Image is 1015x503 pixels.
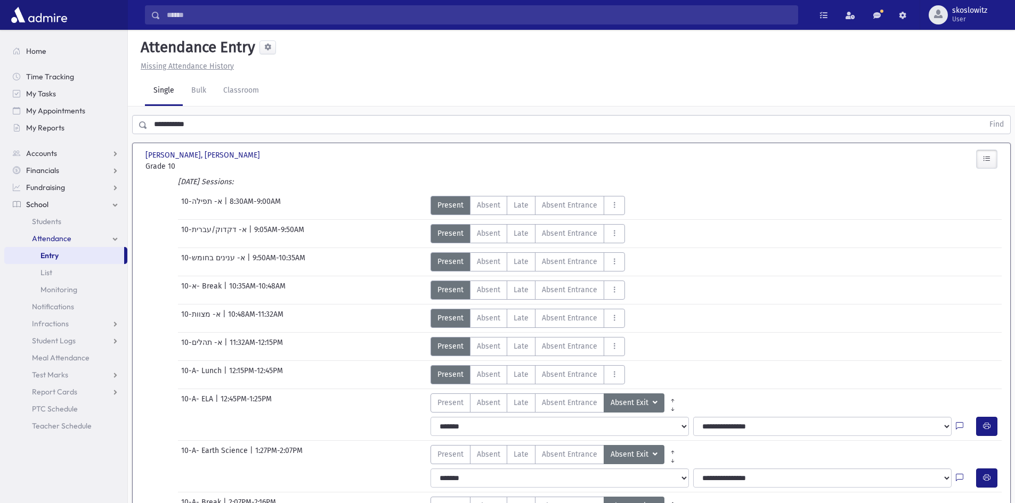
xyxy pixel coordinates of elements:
[32,336,76,345] span: Student Logs
[228,309,283,328] span: 10:48AM-11:32AM
[178,177,233,186] i: [DATE] Sessions:
[26,89,56,98] span: My Tasks
[514,256,529,267] span: Late
[4,68,127,85] a: Time Tracking
[437,341,464,352] span: Present
[255,445,303,464] span: 1:27PM-2:07PM
[514,284,529,295] span: Late
[983,116,1010,134] button: Find
[181,309,223,328] span: 10-א- מצוות
[4,119,127,136] a: My Reports
[221,393,272,413] span: 12:45PM-1:25PM
[224,281,229,300] span: |
[40,251,59,260] span: Entry
[477,369,500,380] span: Absent
[477,200,500,211] span: Absent
[32,319,69,328] span: Infractions
[437,228,464,239] span: Present
[477,228,500,239] span: Absent
[514,341,529,352] span: Late
[437,284,464,295] span: Present
[26,200,48,209] span: School
[181,196,224,215] span: 10-א- תפילה
[224,196,230,215] span: |
[181,252,247,271] span: 10-א- ענינים בחומש
[224,365,229,384] span: |
[230,337,283,356] span: 11:32AM-12:15PM
[4,349,127,366] a: Meal Attendance
[136,62,234,71] a: Missing Attendance History
[32,404,78,414] span: PTC Schedule
[4,85,127,102] a: My Tasks
[437,200,464,211] span: Present
[514,369,529,380] span: Late
[437,256,464,267] span: Present
[4,43,127,60] a: Home
[611,449,651,460] span: Absent Exit
[160,5,798,24] input: Search
[4,281,127,298] a: Monitoring
[26,149,57,158] span: Accounts
[4,162,127,179] a: Financials
[249,224,254,243] span: |
[215,76,267,106] a: Classroom
[431,309,625,328] div: AttTypes
[136,38,255,56] h5: Attendance Entry
[26,166,59,175] span: Financials
[26,46,46,56] span: Home
[604,445,664,464] button: Absent Exit
[4,332,127,349] a: Student Logs
[26,123,64,133] span: My Reports
[431,196,625,215] div: AttTypes
[542,228,597,239] span: Absent Entrance
[477,312,500,324] span: Absent
[437,397,464,408] span: Present
[4,247,124,264] a: Entry
[145,76,183,106] a: Single
[437,369,464,380] span: Present
[477,284,500,295] span: Absent
[40,285,77,294] span: Monitoring
[4,315,127,332] a: Infractions
[4,383,127,400] a: Report Cards
[4,417,127,434] a: Teacher Schedule
[542,256,597,267] span: Absent Entrance
[141,62,234,71] u: Missing Attendance History
[542,341,597,352] span: Absent Entrance
[431,365,625,384] div: AttTypes
[181,281,224,300] span: 10-א- Break
[431,445,681,464] div: AttTypes
[431,393,681,413] div: AttTypes
[431,337,625,356] div: AttTypes
[542,312,597,324] span: Absent Entrance
[32,302,74,311] span: Notifications
[431,281,625,300] div: AttTypes
[542,449,597,460] span: Absent Entrance
[4,179,127,196] a: Fundraising
[230,196,281,215] span: 8:30AM-9:00AM
[247,252,253,271] span: |
[181,224,249,243] span: 10-א- דקדוק/עברית
[431,252,625,271] div: AttTypes
[229,281,286,300] span: 10:35AM-10:48AM
[26,106,85,116] span: My Appointments
[26,183,65,192] span: Fundraising
[32,387,77,397] span: Report Cards
[181,393,215,413] span: 10-A- ELA
[145,150,262,161] span: [PERSON_NAME], [PERSON_NAME]
[181,337,224,356] span: 10-א- תהלים
[4,213,127,230] a: Students
[32,234,71,243] span: Attendance
[952,6,987,15] span: skoslowitz
[145,161,279,172] span: Grade 10
[224,337,230,356] span: |
[223,309,228,328] span: |
[514,397,529,408] span: Late
[952,15,987,23] span: User
[32,421,92,431] span: Teacher Schedule
[9,4,70,26] img: AdmirePro
[542,397,597,408] span: Absent Entrance
[4,230,127,247] a: Attendance
[254,224,304,243] span: 9:05AM-9:50AM
[32,370,68,380] span: Test Marks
